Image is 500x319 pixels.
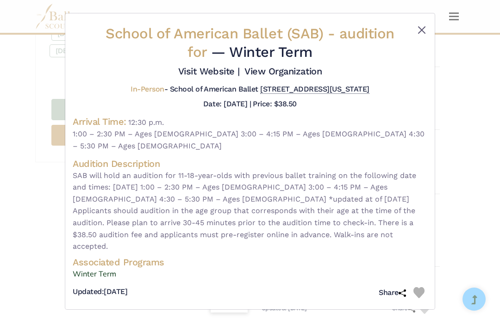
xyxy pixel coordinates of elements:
[211,43,312,61] span: — Winter Term
[73,268,427,280] a: Winter Term
[379,288,406,298] h5: Share
[73,287,104,296] span: Updated:
[73,116,126,127] h4: Arrival Time:
[203,99,251,108] h5: Date: [DATE] |
[244,66,322,77] a: View Organization
[131,85,369,94] h5: - School of American Ballet
[253,99,297,108] h5: Price: $38.50
[128,118,164,127] span: 12:30 p.m.
[131,85,164,93] span: In-Person
[416,25,427,36] button: Close
[106,25,394,61] span: School of American Ballet (SAB) -
[73,128,427,152] span: 1:00 – 2:30 PM – Ages [DEMOGRAPHIC_DATA] 3:00 – 4:15 PM – Ages [DEMOGRAPHIC_DATA] 4:30 – 5:30 PM ...
[73,170,427,252] span: SAB will hold an audition for 11-18-year-olds with previous ballet training on the following date...
[73,287,127,297] h5: [DATE]
[73,256,427,268] h4: Associated Programs
[73,158,427,170] h4: Audition Description
[178,66,240,77] a: Visit Website |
